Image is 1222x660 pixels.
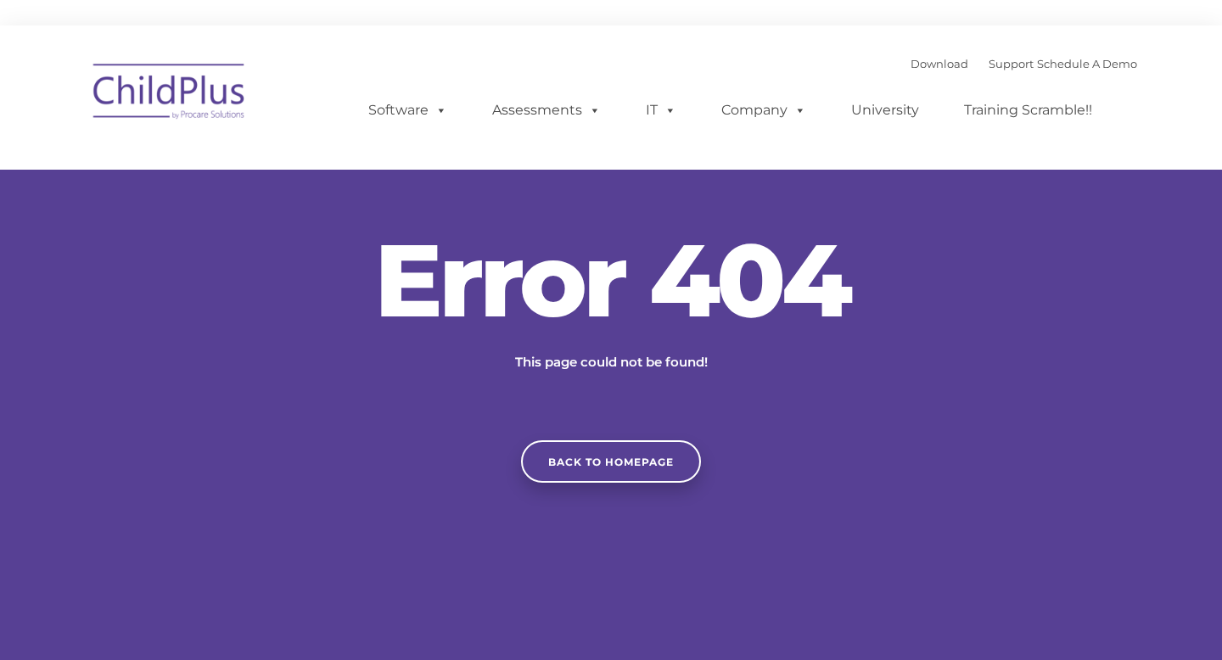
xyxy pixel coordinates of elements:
[911,57,1137,70] font: |
[475,93,618,127] a: Assessments
[433,352,789,372] p: This page could not be found!
[989,57,1034,70] a: Support
[521,440,701,483] a: Back to homepage
[351,93,464,127] a: Software
[834,93,936,127] a: University
[704,93,823,127] a: Company
[85,52,255,137] img: ChildPlus by Procare Solutions
[947,93,1109,127] a: Training Scramble!!
[629,93,693,127] a: IT
[911,57,968,70] a: Download
[1037,57,1137,70] a: Schedule A Demo
[356,229,866,331] h2: Error 404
